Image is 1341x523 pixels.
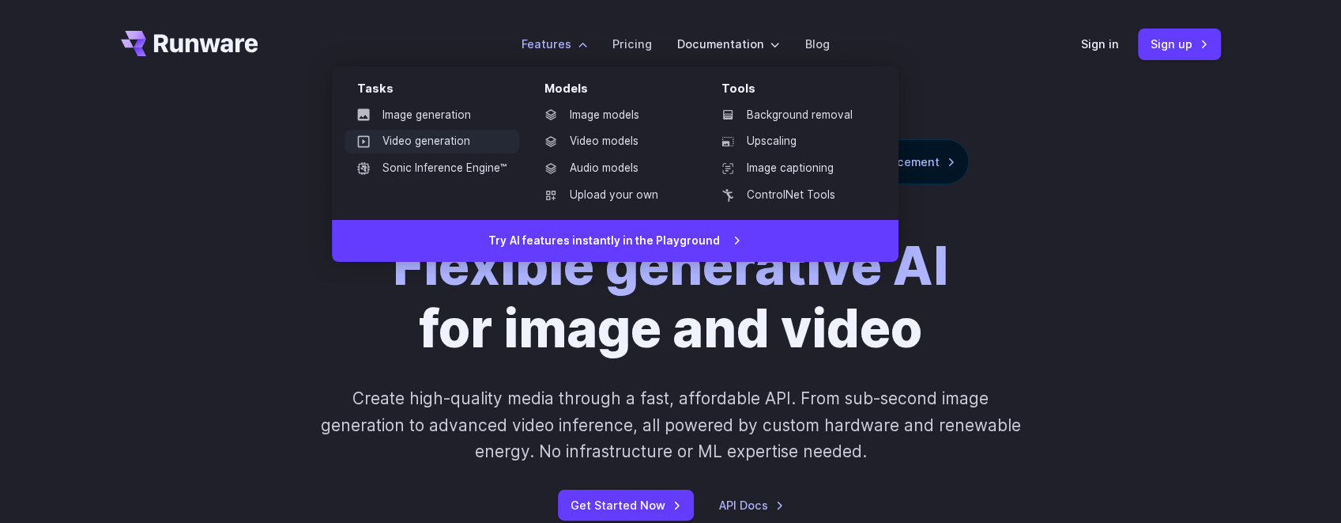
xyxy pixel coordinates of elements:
a: API Docs [719,496,784,514]
a: Upload your own [532,184,696,207]
a: ControlNet Tools [709,184,873,207]
strong: Flexible generative AI [393,234,948,298]
a: Upscaling [709,130,873,153]
h1: for image and video [393,235,948,360]
a: Try AI features instantly in the Playground [332,220,898,263]
a: Image models [532,104,696,127]
label: Features [522,35,587,53]
div: Models [544,79,696,104]
p: Create high-quality media through a fast, affordable API. From sub-second image generation to adv... [318,385,1023,464]
a: Image captioning [709,157,873,180]
a: Sign up [1138,28,1221,59]
a: Go to / [121,31,258,56]
a: Pricing [612,35,652,53]
div: Tasks [357,79,519,104]
div: Tools [721,79,873,104]
a: Background removal [709,104,873,127]
label: Documentation [677,35,780,53]
a: Sonic Inference Engine™ [345,157,519,180]
a: Audio models [532,157,696,180]
a: Get Started Now [558,490,694,521]
a: Blog [805,35,830,53]
a: Image generation [345,104,519,127]
a: Video models [532,130,696,153]
a: Video generation [345,130,519,153]
a: Sign in [1081,35,1119,53]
